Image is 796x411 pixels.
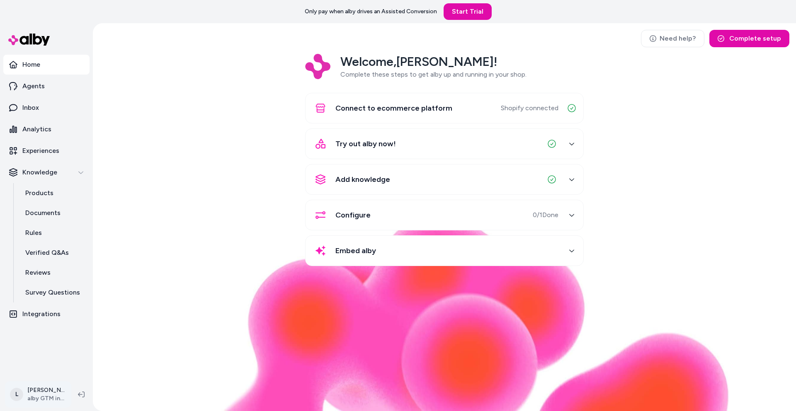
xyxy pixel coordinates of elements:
p: Knowledge [22,167,57,177]
p: Verified Q&As [25,248,69,258]
span: Embed alby [335,245,376,256]
a: Rules [17,223,90,243]
a: Experiences [3,141,90,161]
span: Connect to ecommerce platform [335,102,452,114]
a: Analytics [3,119,90,139]
p: Survey Questions [25,288,80,297]
span: Try out alby now! [335,138,396,150]
button: Try out alby now! [311,134,578,154]
a: Inbox [3,98,90,118]
span: L [10,388,23,401]
a: Need help? [641,30,704,47]
img: alby Bubble [159,213,730,411]
a: Integrations [3,304,90,324]
button: Configure0/1Done [311,205,578,225]
button: Add knowledge [311,169,578,189]
span: 0 / 1 Done [533,210,558,220]
p: Integrations [22,309,61,319]
button: Connect to ecommerce platformShopify connected [311,98,578,118]
span: Configure [335,209,371,221]
span: Add knowledge [335,174,390,185]
p: Rules [25,228,42,238]
p: [PERSON_NAME] [27,386,65,394]
p: Inbox [22,103,39,113]
h2: Welcome, [PERSON_NAME] ! [340,54,527,70]
p: Agents [22,81,45,91]
a: Documents [17,203,90,223]
a: Products [17,183,90,203]
button: Complete setup [709,30,789,47]
p: Analytics [22,124,51,134]
button: L[PERSON_NAME]alby GTM internal [5,381,71,408]
p: Products [25,188,53,198]
p: Experiences [22,146,59,156]
a: Reviews [17,263,90,283]
a: Survey Questions [17,283,90,302]
a: Home [3,55,90,75]
button: Embed alby [311,241,578,261]
p: Documents [25,208,61,218]
img: alby Logo [8,34,50,46]
p: Only pay when alby drives an Assisted Conversion [305,7,437,16]
span: Shopify connected [501,103,558,113]
p: Reviews [25,268,51,278]
a: Agents [3,76,90,96]
span: Complete these steps to get alby up and running in your shop. [340,70,527,78]
a: Start Trial [444,3,492,20]
a: Verified Q&As [17,243,90,263]
span: alby GTM internal [27,394,65,403]
p: Home [22,60,40,70]
button: Knowledge [3,162,90,182]
img: Logo [305,54,330,79]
